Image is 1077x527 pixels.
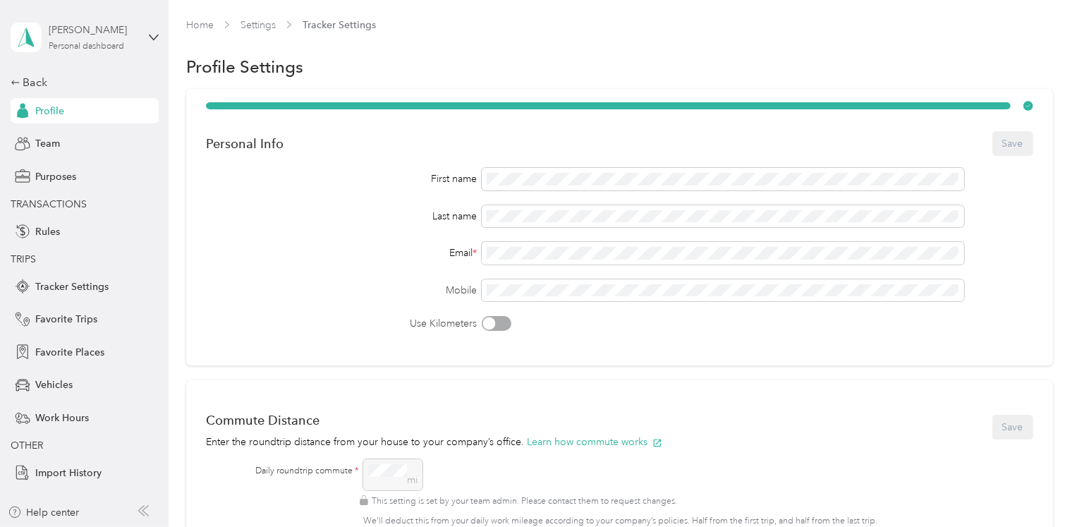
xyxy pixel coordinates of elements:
[206,283,477,298] label: Mobile
[303,18,376,32] span: Tracker Settings
[35,377,73,392] span: Vehicles
[35,224,60,239] span: Rules
[35,169,76,184] span: Purposes
[35,279,109,294] span: Tracker Settings
[206,171,477,186] div: First name
[206,413,662,428] div: Commute Distance
[527,435,662,449] button: Learn how commute works
[35,312,97,327] span: Favorite Trips
[186,59,303,74] h1: Profile Settings
[11,253,36,265] span: TRIPS
[206,435,662,449] p: Enter the roundtrip distance from your house to your company’s office.
[359,495,1008,508] p: This setting is set by your team admin. Please contact them to request changes.
[206,316,477,331] label: Use Kilometers
[255,465,358,478] label: Daily roundtrip commute
[35,466,102,480] span: Import History
[241,19,276,31] a: Settings
[11,74,152,91] div: Back
[206,246,477,260] div: Email
[11,198,87,210] span: TRANSACTIONS
[8,505,80,520] button: Help center
[49,23,137,37] div: [PERSON_NAME]
[35,136,60,151] span: Team
[49,42,124,51] div: Personal dashboard
[35,104,64,119] span: Profile
[35,345,104,360] span: Favorite Places
[206,209,477,224] div: Last name
[186,19,214,31] a: Home
[35,411,89,425] span: Work Hours
[206,136,284,151] div: Personal Info
[11,440,43,452] span: OTHER
[998,448,1077,527] iframe: Everlance-gr Chat Button Frame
